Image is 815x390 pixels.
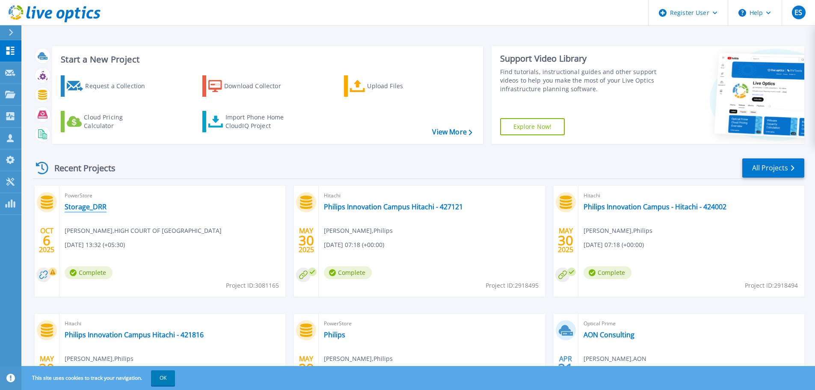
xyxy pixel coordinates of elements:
[432,128,472,136] a: View More
[584,266,631,279] span: Complete
[24,370,175,386] span: This site uses cookies to track your navigation.
[226,281,279,290] span: Project ID: 3081165
[298,353,314,384] div: MAY 2025
[500,53,660,64] div: Support Video Library
[794,9,802,16] span: ES
[324,354,393,363] span: [PERSON_NAME] , Philips
[584,240,644,250] span: [DATE] 07:18 (+00:00)
[65,240,125,250] span: [DATE] 13:32 (+05:30)
[324,319,539,328] span: PowerStore
[65,330,204,339] a: Philips Innovation Campus Hitachi - 421816
[224,77,293,95] div: Download Collector
[202,75,298,97] a: Download Collector
[61,111,156,132] a: Cloud Pricing Calculator
[367,77,436,95] div: Upload Files
[299,365,314,372] span: 29
[584,226,652,235] span: [PERSON_NAME] , Philips
[324,240,384,250] span: [DATE] 07:18 (+00:00)
[558,365,573,372] span: 21
[65,191,280,200] span: PowerStore
[324,202,463,211] a: Philips Innovation Campus Hitachi - 427121
[584,330,634,339] a: AON Consulting
[299,237,314,244] span: 30
[225,113,292,130] div: Import Phone Home CloudIQ Project
[33,158,127,179] div: Recent Projects
[324,191,539,200] span: Hitachi
[500,68,660,93] div: Find tutorials, instructional guides and other support videos to help you make the most of your L...
[344,75,439,97] a: Upload Files
[324,266,372,279] span: Complete
[84,113,152,130] div: Cloud Pricing Calculator
[65,266,113,279] span: Complete
[85,77,154,95] div: Request a Collection
[584,319,799,328] span: Optical Prime
[486,281,539,290] span: Project ID: 2918495
[745,281,798,290] span: Project ID: 2918494
[324,330,345,339] a: Philips
[557,225,574,256] div: MAY 2025
[39,365,54,372] span: 30
[557,353,574,384] div: APR 2025
[65,319,280,328] span: Hitachi
[65,202,107,211] a: Storage_DRR
[584,202,726,211] a: Philips Innovation Campus - Hitachi - 424002
[65,354,133,363] span: [PERSON_NAME] , Philips
[65,226,222,235] span: [PERSON_NAME] , HIGH COURT OF [GEOGRAPHIC_DATA]
[584,191,799,200] span: Hitachi
[151,370,175,386] button: OK
[39,225,55,256] div: OCT 2025
[61,75,156,97] a: Request a Collection
[558,237,573,244] span: 30
[500,118,565,135] a: Explore Now!
[61,55,472,64] h3: Start a New Project
[324,226,393,235] span: [PERSON_NAME] , Philips
[742,158,804,178] a: All Projects
[43,237,50,244] span: 6
[39,353,55,384] div: MAY 2025
[584,354,646,363] span: [PERSON_NAME] , AON
[298,225,314,256] div: MAY 2025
